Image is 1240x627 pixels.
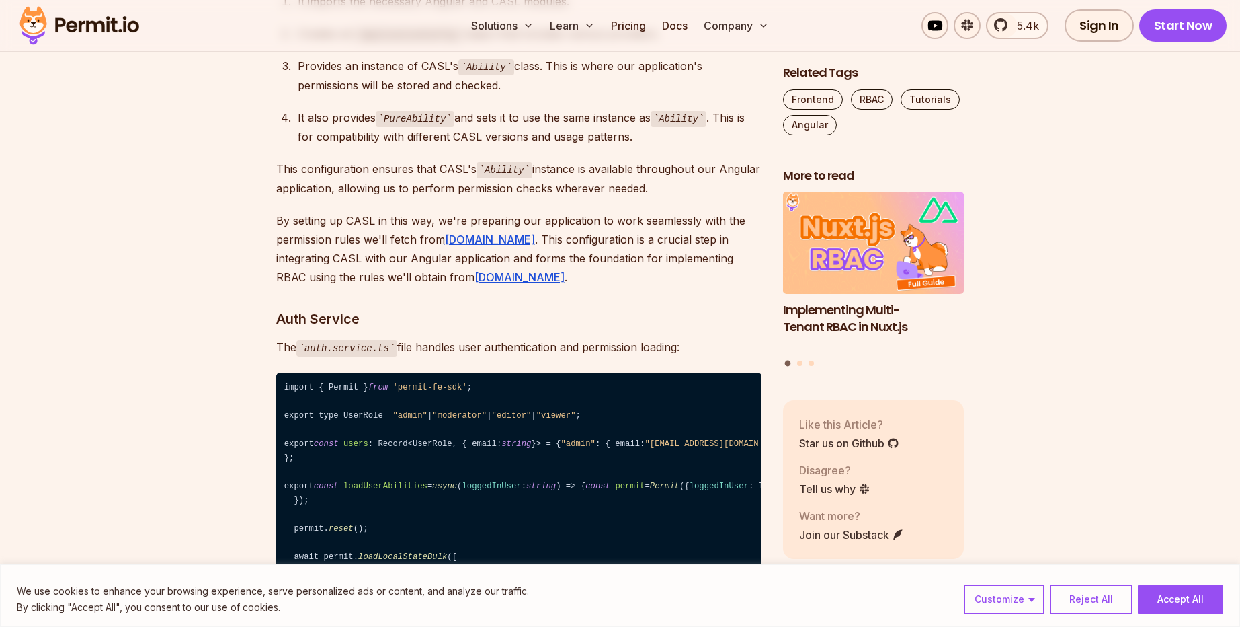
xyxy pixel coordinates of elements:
a: Tell us why [799,481,870,497]
a: Angular [783,115,837,135]
li: 1 of 3 [783,192,964,353]
button: Solutions [466,12,539,39]
img: Implementing Multi-Tenant RBAC in Nuxt.js [783,192,964,295]
p: By clicking "Accept All", you consent to our use of cookies. [17,599,529,616]
h3: Auth Service [276,308,761,330]
span: loadLocalStateBulk [358,552,447,562]
p: Like this Article? [799,416,899,433]
a: Star us on Github [799,435,899,451]
span: permit [615,482,645,491]
button: Customize [964,585,1044,614]
code: auth.service.ts [296,340,398,357]
a: [DOMAIN_NAME] [474,270,565,284]
span: from [368,383,388,392]
button: Go to slide 2 [797,361,802,366]
span: "viewer" [536,411,576,420]
div: Provides an instance of CASL's class. This is where our application's permissions will be stored ... [298,57,761,95]
button: Go to slide 1 [785,361,791,367]
span: loggedInUser [462,482,521,491]
span: reset [329,524,354,533]
h2: Related Tags [783,65,964,81]
h3: Implementing Multi-Tenant RBAC in Nuxt.js [783,302,964,336]
h2: More to read [783,168,964,184]
div: It also provides and sets it to use the same instance as . This is for compatibility with differe... [298,108,761,147]
button: Company [698,12,774,39]
span: 'permit-fe-sdk' [393,383,467,392]
img: Permit logo [13,3,145,48]
span: "admin" [561,439,595,449]
span: const [585,482,610,491]
button: Learn [544,12,600,39]
span: string [526,482,556,491]
a: Join our Substack [799,527,904,543]
code: Ability [651,111,707,127]
a: [DOMAIN_NAME] [445,233,535,246]
span: Permit [650,482,679,491]
code: Ability [477,162,533,178]
span: loadUserAbilities [343,482,427,491]
a: Sign In [1065,9,1134,42]
p: By setting up CASL in this way, we're preparing our application to work seamlessly with the permi... [276,211,761,287]
span: "admin" [392,411,427,420]
p: We use cookies to enhance your browsing experience, serve personalized ads or content, and analyz... [17,583,529,599]
p: This configuration ensures that CASL's instance is available throughout our Angular application, ... [276,159,761,198]
p: Want more? [799,508,904,524]
button: Reject All [1050,585,1132,614]
a: Tutorials [901,89,960,110]
span: const [314,482,339,491]
code: Ability [458,59,515,75]
a: RBAC [851,89,893,110]
code: PureAbility [376,111,454,127]
button: Accept All [1138,585,1223,614]
button: Go to slide 3 [809,361,814,366]
p: The file handles user authentication and permission loading: [276,338,761,357]
span: 5.4k [1009,17,1039,34]
span: users [343,439,368,449]
span: "moderator" [432,411,487,420]
a: Start Now [1139,9,1227,42]
span: const [314,439,339,449]
p: Disagree? [799,462,870,478]
span: async [432,482,457,491]
span: "editor" [492,411,532,420]
span: string [501,439,531,449]
span: "[EMAIL_ADDRESS][DOMAIN_NAME]" [645,439,793,449]
a: Docs [657,12,693,39]
a: Pricing [606,12,651,39]
div: Posts [783,192,964,369]
span: loggedInUser [690,482,749,491]
a: 5.4k [986,12,1048,39]
a: Frontend [783,89,843,110]
a: Implementing Multi-Tenant RBAC in Nuxt.jsImplementing Multi-Tenant RBAC in Nuxt.js [783,192,964,353]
